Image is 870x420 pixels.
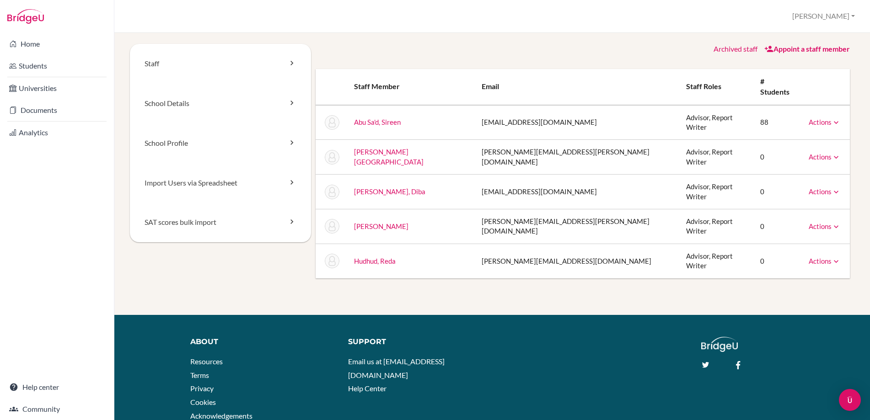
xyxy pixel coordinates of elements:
[809,187,841,196] a: Actions
[325,219,339,234] img: Dana Asaad
[809,257,841,265] a: Actions
[753,244,801,278] td: 0
[701,337,738,352] img: logo_white@2x-f4f0deed5e89b7ecb1c2cc34c3e3d731f90f0f143d5ea2071677605dd97b5244.png
[190,357,223,366] a: Resources
[809,153,841,161] a: Actions
[348,337,484,347] div: Support
[354,118,401,126] a: Abu Sa'd, Sireen
[753,105,801,140] td: 88
[354,148,424,165] a: [PERSON_NAME][GEOGRAPHIC_DATA]
[130,163,311,203] a: Import Users via Spreadsheet
[753,209,801,244] td: 0
[354,187,425,196] a: [PERSON_NAME], Diba
[348,384,387,393] a: Help Center
[679,140,753,175] td: Advisor, Report Writer
[679,69,753,105] th: Staff roles
[809,118,841,126] a: Actions
[130,202,311,242] a: SAT scores bulk import
[2,35,112,53] a: Home
[325,150,339,165] img: Jamileh Alami
[2,57,112,75] a: Students
[130,123,311,163] a: School Profile
[474,175,679,209] td: [EMAIL_ADDRESS][DOMAIN_NAME]
[764,44,850,53] a: Appoint a staff member
[354,222,408,230] a: [PERSON_NAME]
[2,101,112,119] a: Documents
[753,175,801,209] td: 0
[325,185,339,199] img: Diba Al Attar
[474,140,679,175] td: [PERSON_NAME][EMAIL_ADDRESS][PERSON_NAME][DOMAIN_NAME]
[325,115,339,130] img: Sireen Abu Sa'd
[474,209,679,244] td: [PERSON_NAME][EMAIL_ADDRESS][PERSON_NAME][DOMAIN_NAME]
[714,44,757,53] a: Archived staff
[474,105,679,140] td: [EMAIL_ADDRESS][DOMAIN_NAME]
[753,140,801,175] td: 0
[190,337,334,347] div: About
[679,244,753,278] td: Advisor, Report Writer
[679,209,753,244] td: Advisor, Report Writer
[839,389,861,411] div: Open Intercom Messenger
[348,357,445,379] a: Email us at [EMAIL_ADDRESS][DOMAIN_NAME]
[809,222,841,230] a: Actions
[7,9,44,24] img: Bridge-U
[325,254,339,268] img: Reda Hudhud
[2,123,112,142] a: Analytics
[2,378,112,396] a: Help center
[190,384,214,393] a: Privacy
[354,257,396,265] a: Hudhud, Reda
[2,79,112,97] a: Universities
[190,411,252,420] a: Acknowledgements
[679,105,753,140] td: Advisor, Report Writer
[2,400,112,418] a: Community
[130,84,311,123] a: School Details
[130,44,311,84] a: Staff
[474,69,679,105] th: Email
[347,69,474,105] th: Staff member
[679,175,753,209] td: Advisor, Report Writer
[474,244,679,278] td: [PERSON_NAME][EMAIL_ADDRESS][DOMAIN_NAME]
[788,8,859,25] button: [PERSON_NAME]
[190,371,209,379] a: Terms
[190,398,216,406] a: Cookies
[753,69,801,105] th: # students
